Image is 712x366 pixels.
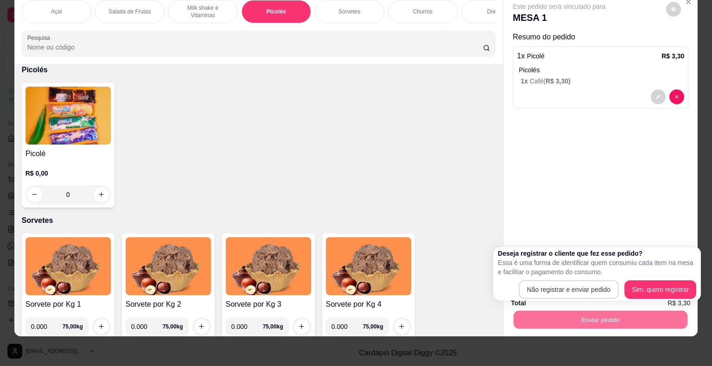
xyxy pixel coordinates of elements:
[527,52,545,60] span: Picolé
[94,319,109,334] button: increase-product-quantity
[513,32,688,43] p: Resumo do pedido
[667,298,690,308] span: R$ 3,30
[511,299,526,307] strong: Total
[126,299,211,310] h4: Sorvete por Kg 2
[624,280,696,299] button: Sim, quero registrar
[25,87,111,145] img: product-image
[661,51,684,61] p: R$ 3,30
[25,299,111,310] h4: Sorvete por Kg 1
[331,317,363,336] input: 0.00
[498,249,696,258] h2: Deseja registrar o cliente que fez esse pedido?
[514,311,687,329] button: Enviar pedido
[31,317,63,336] input: 0.00
[546,77,571,85] span: R$ 3,30 )
[131,317,163,336] input: 0.00
[669,89,684,104] button: decrease-product-quantity
[126,237,211,295] img: product-image
[413,8,432,15] p: Churros
[25,169,111,178] p: R$ 0,00
[521,76,684,86] p: Café (
[27,34,53,42] label: Pesquisa
[519,280,619,299] button: Não registrar e enviar pedido
[498,258,696,277] p: Essa é uma forma de identificar quem consumiu cada item na mesa e facilitar o pagamento do consumo.
[338,8,360,15] p: Sorvetes
[513,2,605,11] p: Este pedido será vinculado para
[27,43,483,52] input: Pesquisa
[294,319,309,334] button: increase-product-quantity
[108,8,151,15] p: Salada de Frutas
[194,319,209,334] button: increase-product-quantity
[513,11,605,24] p: MESA 1
[267,8,286,15] p: Picolés
[651,89,666,104] button: decrease-product-quantity
[22,64,496,76] p: Picolés
[51,8,62,15] p: Açaí
[231,317,263,336] input: 0.00
[517,50,545,62] p: 1 x
[22,215,496,226] p: Sorvetes
[394,319,409,334] button: increase-product-quantity
[666,2,681,17] button: decrease-product-quantity
[226,237,311,295] img: product-image
[25,148,111,159] h4: Picolé
[176,4,230,19] p: Milk shake e Vitaminas
[519,65,684,75] p: Picolés
[326,299,411,310] h4: Sorvete por Kg 4
[521,77,529,85] span: 1 x
[326,237,411,295] img: product-image
[487,8,505,15] p: Donuts
[226,299,311,310] h4: Sorvete por Kg 3
[25,237,111,295] img: product-image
